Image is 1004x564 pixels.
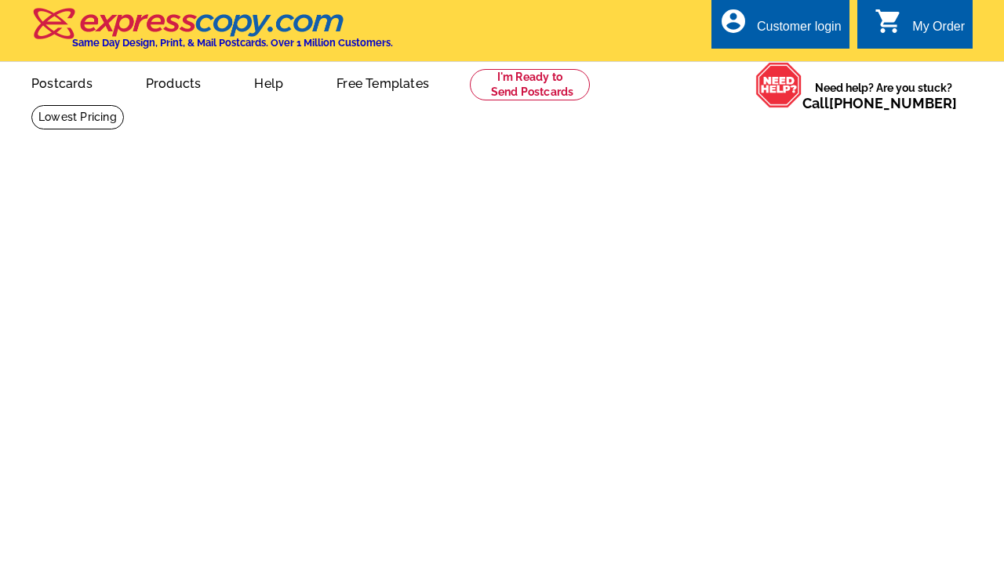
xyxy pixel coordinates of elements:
a: Products [121,64,227,100]
a: Same Day Design, Print, & Mail Postcards. Over 1 Million Customers. [31,19,393,49]
i: account_circle [719,7,748,35]
div: Customer login [757,20,842,42]
a: shopping_cart My Order [875,17,965,37]
span: Need help? Are you stuck? [802,80,965,111]
img: help [755,62,802,108]
div: My Order [912,20,965,42]
a: [PHONE_NUMBER] [829,95,957,111]
a: Postcards [6,64,118,100]
a: Help [229,64,308,100]
a: account_circle Customer login [719,17,842,37]
a: Free Templates [311,64,454,100]
i: shopping_cart [875,7,903,35]
h4: Same Day Design, Print, & Mail Postcards. Over 1 Million Customers. [72,37,393,49]
span: Call [802,95,957,111]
